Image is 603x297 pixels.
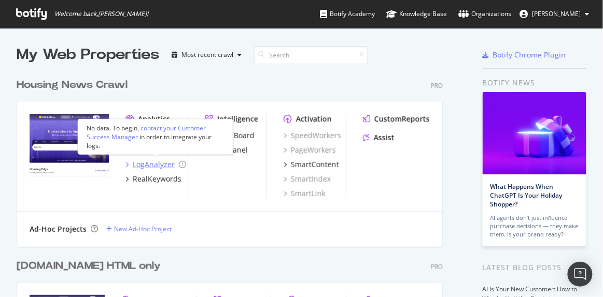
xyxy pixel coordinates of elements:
[284,188,326,199] a: SmartLink
[363,114,430,124] a: CustomReports
[54,10,148,18] span: Welcome back, [PERSON_NAME] !
[254,46,368,64] input: Search
[284,145,336,155] a: PageWorkers
[17,44,159,65] div: My Web Properties
[114,225,172,233] div: New Ad-Hoc Project
[431,262,443,271] div: Pro
[493,50,566,60] div: Botify Chrome Plugin
[532,9,581,18] span: Bikash Behera
[125,174,181,184] a: RealKeywords
[483,77,586,88] div: Botify news
[181,52,233,58] div: Most recent crawl
[106,225,172,233] a: New Ad-Hoc Project
[483,92,586,174] img: What Happens When ChatGPT Is Your Holiday Shopper?
[133,174,181,184] div: RealKeywords
[386,9,447,19] div: Knowledge Base
[217,114,258,124] div: Intelligence
[17,78,128,93] div: Housing News Crawl
[17,259,161,274] div: [DOMAIN_NAME] HTML only
[138,114,170,124] div: Analytics
[363,132,395,143] a: Assist
[30,114,109,177] img: Housing News Crawl
[490,182,563,209] a: What Happens When ChatGPT Is Your Holiday Shopper?
[30,224,87,234] div: Ad-Hoc Projects
[320,9,375,19] div: Botify Academy
[490,214,579,239] div: AI agents don’t just influence purchase decisions — they make them. Is your brand ready?
[17,78,132,93] a: Housing News Crawl
[284,130,341,141] a: SpeedWorkers
[87,123,206,141] div: contact your Customer Success Manager
[374,132,395,143] div: Assist
[568,262,593,287] div: Open Intercom Messenger
[17,259,165,274] a: [DOMAIN_NAME] HTML only
[284,174,331,184] a: SmartIndex
[291,159,339,170] div: SmartContent
[125,159,186,170] a: LogAnalyzer
[483,262,586,273] div: Latest Blog Posts
[296,114,332,124] div: Activation
[133,159,175,170] div: LogAnalyzer
[167,47,246,63] button: Most recent crawl
[483,50,566,60] a: Botify Chrome Plugin
[458,9,512,19] div: Organizations
[87,123,225,150] div: No data. To begin, in order to integrate your logs.
[431,81,443,90] div: Pro
[374,114,430,124] div: CustomReports
[512,6,598,22] button: [PERSON_NAME]
[284,159,339,170] a: SmartContent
